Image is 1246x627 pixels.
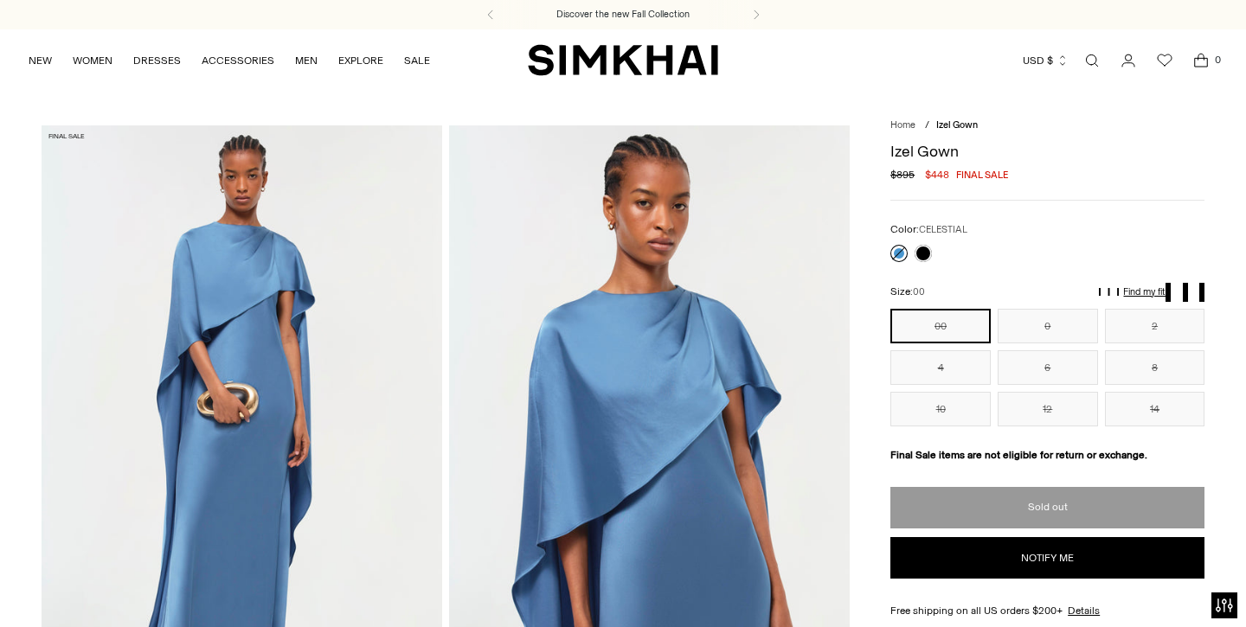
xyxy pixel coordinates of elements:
a: Details [1068,603,1100,618]
button: 4 [890,350,991,385]
button: 6 [998,350,1098,385]
a: MEN [295,42,318,80]
a: Go to the account page [1111,43,1146,78]
label: Color: [890,221,967,238]
strong: Final Sale items are not eligible for return or exchange. [890,449,1147,461]
h1: Izel Gown [890,144,1204,159]
button: 2 [1105,309,1205,343]
a: Home [890,119,915,131]
button: 8 [1105,350,1205,385]
button: 10 [890,392,991,426]
s: $895 [890,167,915,182]
a: Open search modal [1075,43,1109,78]
nav: breadcrumbs [890,118,1204,133]
span: $448 [925,167,949,182]
a: ACCESSORIES [202,42,274,80]
span: 00 [913,286,925,298]
span: 0 [1210,52,1225,67]
button: Notify me [890,537,1204,579]
button: USD $ [1023,42,1069,80]
div: Free shipping on all US orders $200+ [890,603,1204,618]
div: / [925,118,929,133]
a: Discover the new Fall Collection [556,8,690,22]
a: Open cart modal [1184,43,1218,78]
span: Izel Gown [936,119,978,131]
button: 12 [998,392,1098,426]
a: SALE [404,42,430,80]
a: Wishlist [1147,43,1182,78]
span: CELESTIAL [919,224,967,235]
label: Size: [890,284,925,300]
button: 14 [1105,392,1205,426]
a: EXPLORE [338,42,383,80]
a: SIMKHAI [528,43,718,77]
a: NEW [29,42,52,80]
a: DRESSES [133,42,181,80]
a: WOMEN [73,42,112,80]
button: 00 [890,309,991,343]
button: 0 [998,309,1098,343]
